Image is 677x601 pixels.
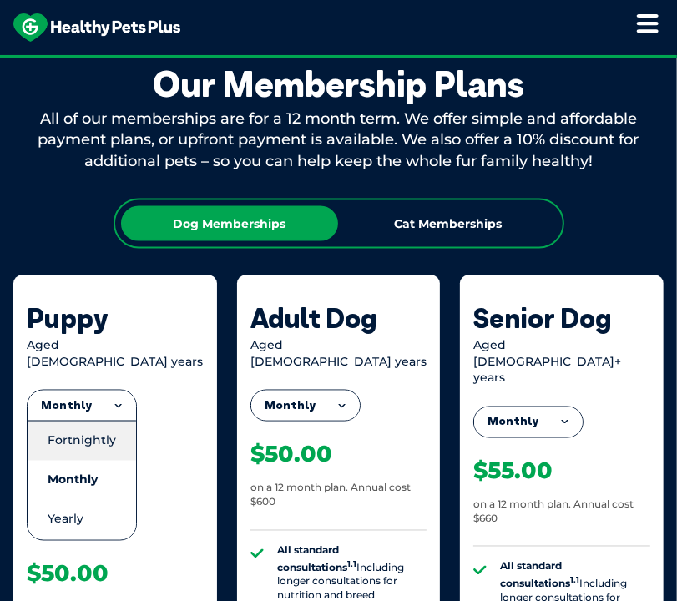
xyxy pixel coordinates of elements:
[500,560,579,590] strong: All standard consultations
[28,500,136,539] li: Yearly
[27,337,204,370] div: Aged [DEMOGRAPHIC_DATA] years
[473,337,650,386] div: Aged [DEMOGRAPHIC_DATA]+ years
[570,575,579,586] sup: 1.1
[27,302,204,334] div: Puppy
[121,206,338,241] div: Dog Memberships
[347,559,356,570] sup: 1.1
[27,560,109,588] div: $50.00
[473,302,650,334] div: Senior Dog
[250,302,427,334] div: Adult Dog
[28,461,136,500] li: Monthly
[27,55,650,70] span: Proactive, preventative wellness program designed to keep your pet healthier and happier for longer
[13,63,664,105] div: Our Membership Plans
[13,109,664,172] div: All of our memberships are for a 12 month term. We offer simple and affordable payment plans, or ...
[473,498,650,527] div: on a 12 month plan. Annual cost $660
[277,544,356,574] strong: All standard consultations
[474,407,583,437] button: Monthly
[28,391,136,421] button: Monthly
[250,337,427,370] div: Aged [DEMOGRAPHIC_DATA] years
[250,482,427,510] div: on a 12 month plan. Annual cost $600
[250,441,332,469] div: $50.00
[13,13,180,42] img: hpp-logo
[251,391,360,421] button: Monthly
[340,206,557,241] div: Cat Memberships
[473,457,553,486] div: $55.00
[28,421,136,461] li: Fortnightly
